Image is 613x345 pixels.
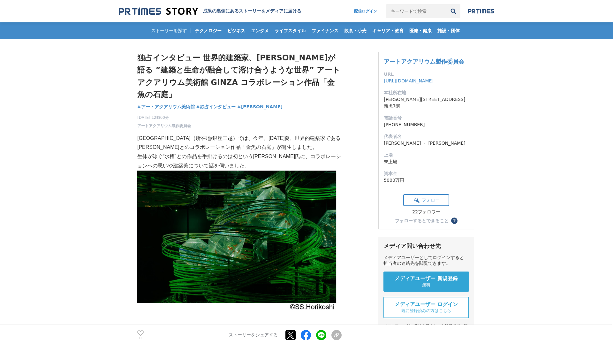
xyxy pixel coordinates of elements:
[119,7,198,16] img: 成果の裏側にあるストーリーをメディアに届ける
[342,28,369,34] span: 飲食・小売
[370,22,406,39] a: キャリア・教育
[137,52,342,101] h1: 独占インタビュー 世界的建築家、[PERSON_NAME]が語る ”建築と生命が融合して溶け合うような世界” アートアクアリウム美術館 GINZA コラボレーション作品「金魚の石庭」
[272,28,308,34] span: ライフスタイル
[137,115,191,120] span: [DATE] 12時00分
[422,282,430,288] span: 無料
[384,170,469,177] dt: 資本金
[137,134,342,152] p: [GEOGRAPHIC_DATA]（所在地/銀座三越）では、今年、[DATE]夏、世界的建築家である[PERSON_NAME]とのコラボレーション作品「金魚の石庭」が誕生しました。
[248,22,271,39] a: エンタメ
[192,28,224,34] span: テクノロジー
[137,123,191,129] a: アートアクアリウム製作委員会
[435,22,462,39] a: 施設・団体
[272,22,308,39] a: ライフスタイル
[225,22,248,39] a: ビジネス
[401,308,451,314] span: 既に登録済みの方はこちら
[137,171,342,315] img: thumbnail_dbf47bc0-9299-11f0-bba8-9b719d02ed79.png
[446,4,460,18] button: 検索
[384,58,464,65] a: アートアクアリウム製作委員会
[384,177,469,184] dd: 5000万円
[386,4,446,18] input: キーワードで検索
[137,152,342,171] p: 生体が泳ぐ“水槽”との作品を手掛けるのは初という[PERSON_NAME]氏に、コラボレーションへの思いや建築美について話を伺いました。
[237,104,283,110] span: #[PERSON_NAME]
[403,209,449,215] div: 22フォロワー
[384,140,469,147] dd: [PERSON_NAME] ・ [PERSON_NAME]
[229,332,278,338] p: ストーリーをシェアする
[407,28,434,34] span: 医療・健康
[137,336,144,340] p: 0
[203,8,301,14] h2: 成果の裏側にあるストーリーをメディアに届ける
[342,22,369,39] a: 飲食・小売
[403,194,449,206] button: フォロー
[225,28,248,34] span: ビジネス
[196,104,236,110] span: #独占インタビュー
[468,9,494,14] img: prtimes
[384,89,469,96] dt: 本社所在地
[384,71,469,78] dt: URL
[309,22,341,39] a: ファイナンス
[395,301,458,308] span: メディアユーザー ログイン
[384,152,469,158] dt: 上場
[137,103,195,110] a: #アートアクアリウム美術館
[451,218,458,224] button: ？
[395,275,458,282] span: メディアユーザー 新規登録
[309,28,341,34] span: ファイナンス
[348,4,383,18] a: 配信ログイン
[237,103,283,110] a: #[PERSON_NAME]
[370,28,406,34] span: キャリア・教育
[119,7,301,16] a: 成果の裏側にあるストーリーをメディアに届ける 成果の裏側にあるストーリーをメディアに届ける
[395,218,449,223] div: フォローするとできること
[248,28,271,34] span: エンタメ
[192,22,224,39] a: テクノロジー
[452,218,457,223] span: ？
[384,121,469,128] dd: [PHONE_NUMBER]
[384,96,469,110] dd: [PERSON_NAME][STREET_ADDRESS]新虎7階
[383,255,469,266] div: メディアユーザーとしてログインすると、担当者の連絡先を閲覧できます。
[384,158,469,165] dd: 未上場
[137,104,195,110] span: #アートアクアリウム美術館
[384,115,469,121] dt: 電話番号
[383,242,469,250] div: メディア問い合わせ先
[383,297,469,318] a: メディアユーザー ログイン 既に登録済みの方はこちら
[384,133,469,140] dt: 代表者名
[435,28,462,34] span: 施設・団体
[196,103,236,110] a: #独占インタビュー
[407,22,434,39] a: 医療・健康
[384,78,434,83] a: [URL][DOMAIN_NAME]
[383,272,469,292] a: メディアユーザー 新規登録 無料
